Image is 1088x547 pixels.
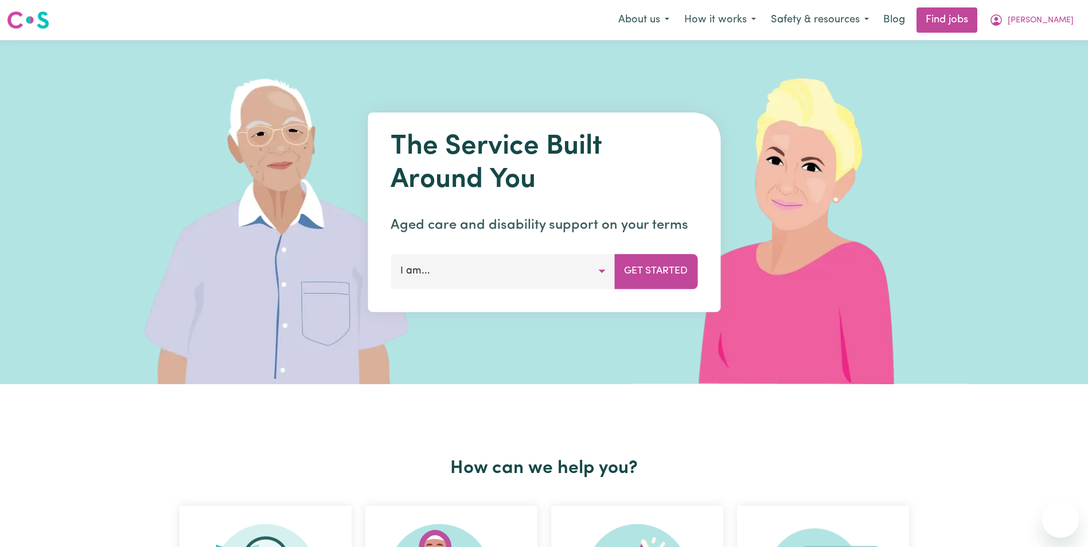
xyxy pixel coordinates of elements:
[7,10,49,30] img: Careseekers logo
[614,254,697,288] button: Get Started
[982,8,1081,32] button: My Account
[391,215,697,236] p: Aged care and disability support on your terms
[876,7,912,33] a: Blog
[173,458,916,479] h2: How can we help you?
[7,7,49,33] a: Careseekers logo
[391,254,615,288] button: I am...
[391,131,697,197] h1: The Service Built Around You
[677,8,763,32] button: How it works
[917,7,977,33] a: Find jobs
[611,8,677,32] button: About us
[763,8,876,32] button: Safety & resources
[1042,501,1079,538] iframe: Button to launch messaging window
[1008,14,1074,27] span: [PERSON_NAME]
